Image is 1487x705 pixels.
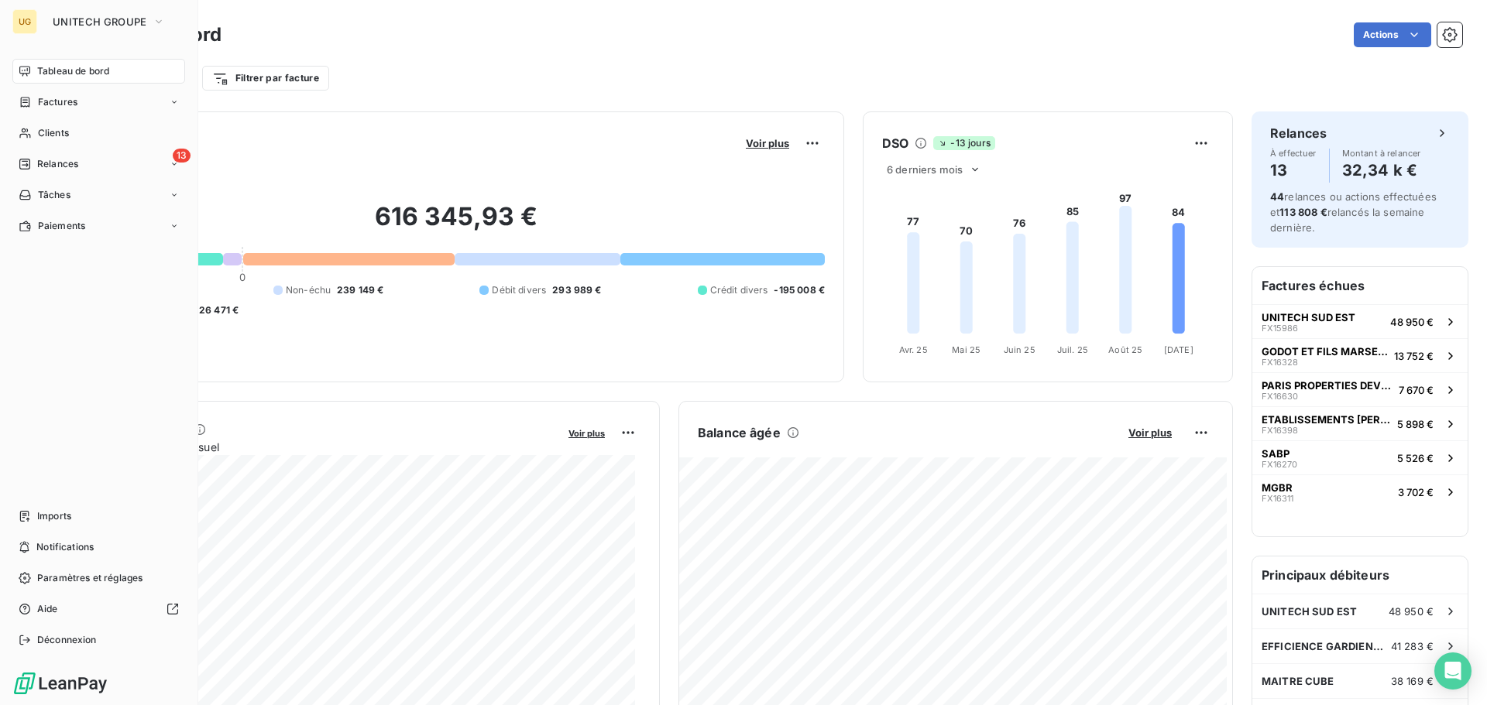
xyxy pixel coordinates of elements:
span: 5 898 € [1397,418,1434,430]
span: MGBR [1262,481,1293,494]
span: FX16398 [1262,426,1298,435]
span: Tableau de bord [37,64,109,78]
span: Voir plus [746,137,789,149]
h6: DSO [882,134,908,152]
button: Voir plus [1124,426,1176,440]
button: UNITECH SUD ESTFX1598648 950 € [1252,304,1468,338]
span: Voir plus [1128,426,1172,439]
span: EFFICIENCE GARDIENNAGE [1262,640,1391,652]
span: -13 jours [933,136,994,150]
span: Débit divers [492,283,546,297]
h4: 13 [1270,158,1317,183]
span: FX15986 [1262,323,1298,333]
tspan: Juil. 25 [1057,344,1088,355]
span: 293 989 € [552,283,601,297]
span: GODOT ET FILS MARSEILLE 2 [1262,345,1388,358]
span: UNITECH GROUPE [53,15,146,28]
a: Aide [12,597,185,621]
span: À effectuer [1270,149,1317,158]
h4: 32,34 k € [1342,158,1421,183]
div: Open Intercom Messenger [1434,652,1472,690]
span: 41 283 € [1391,640,1434,652]
button: Voir plus [741,136,794,150]
span: PARIS PROPERTIES DEVELOPPEMENT (PROUDREED) [1262,379,1393,392]
span: 0 [239,271,246,283]
span: Aide [37,602,58,616]
span: FX16311 [1262,494,1293,503]
tspan: Avr. 25 [899,344,928,355]
h6: Factures échues [1252,267,1468,304]
span: FX16328 [1262,358,1298,367]
span: 48 950 € [1390,316,1434,328]
span: Clients [38,126,69,140]
button: ETABLISSEMENTS [PERSON_NAME]FX163985 898 € [1252,406,1468,440]
span: relances ou actions effectuées et relancés la semaine dernière. [1270,190,1437,234]
span: Non-échu [286,283,331,297]
span: Factures [38,95,77,109]
span: SABP [1262,447,1290,460]
button: PARIS PROPERTIES DEVELOPPEMENT (PROUDREED)FX166307 670 € [1252,372,1468,406]
span: Chiffre d'affaires mensuel [88,439,558,455]
span: 113 808 € [1279,206,1327,218]
tspan: Juin 25 [1004,344,1035,355]
button: MGBRFX163113 702 € [1252,474,1468,508]
button: Actions [1354,22,1431,47]
tspan: Mai 25 [952,344,980,355]
span: Déconnexion [37,633,97,647]
span: 7 670 € [1399,384,1434,396]
span: 3 702 € [1398,486,1434,498]
button: SABPFX162705 526 € [1252,440,1468,474]
span: MAITRE CUBE [1262,675,1334,687]
button: GODOT ET FILS MARSEILLE 2FX1632813 752 € [1252,338,1468,372]
span: 239 149 € [337,283,383,297]
span: -26 471 € [194,303,239,317]
span: 38 169 € [1391,675,1434,687]
span: Imports [37,509,71,523]
h6: Principaux débiteurs [1252,556,1468,594]
span: FX16630 [1262,392,1298,401]
div: UG [12,9,37,34]
span: Montant à relancer [1342,149,1421,158]
span: FX16270 [1262,460,1297,469]
span: 13 [173,149,191,163]
span: Crédit divers [710,283,768,297]
span: Voir plus [568,428,605,439]
span: UNITECH SUD EST [1262,605,1357,618]
button: Voir plus [564,426,610,440]
h2: 616 345,93 € [88,201,825,248]
span: Notifications [36,540,94,554]
span: Tâches [38,188,70,202]
h6: Relances [1270,124,1327,142]
span: ETABLISSEMENTS [PERSON_NAME] [1262,413,1391,426]
img: Logo LeanPay [12,671,108,696]
button: Filtrer par facture [202,66,329,91]
span: 13 752 € [1394,350,1434,362]
span: Relances [37,157,78,171]
h6: Balance âgée [698,423,781,442]
span: -195 008 € [774,283,825,297]
tspan: Août 25 [1108,344,1142,355]
span: UNITECH SUD EST [1262,311,1355,323]
span: 6 derniers mois [887,163,963,176]
tspan: [DATE] [1164,344,1193,355]
span: Paramètres et réglages [37,571,143,585]
span: 5 526 € [1397,452,1434,464]
span: Paiements [38,219,85,233]
span: 48 950 € [1389,605,1434,618]
span: 44 [1270,190,1284,203]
